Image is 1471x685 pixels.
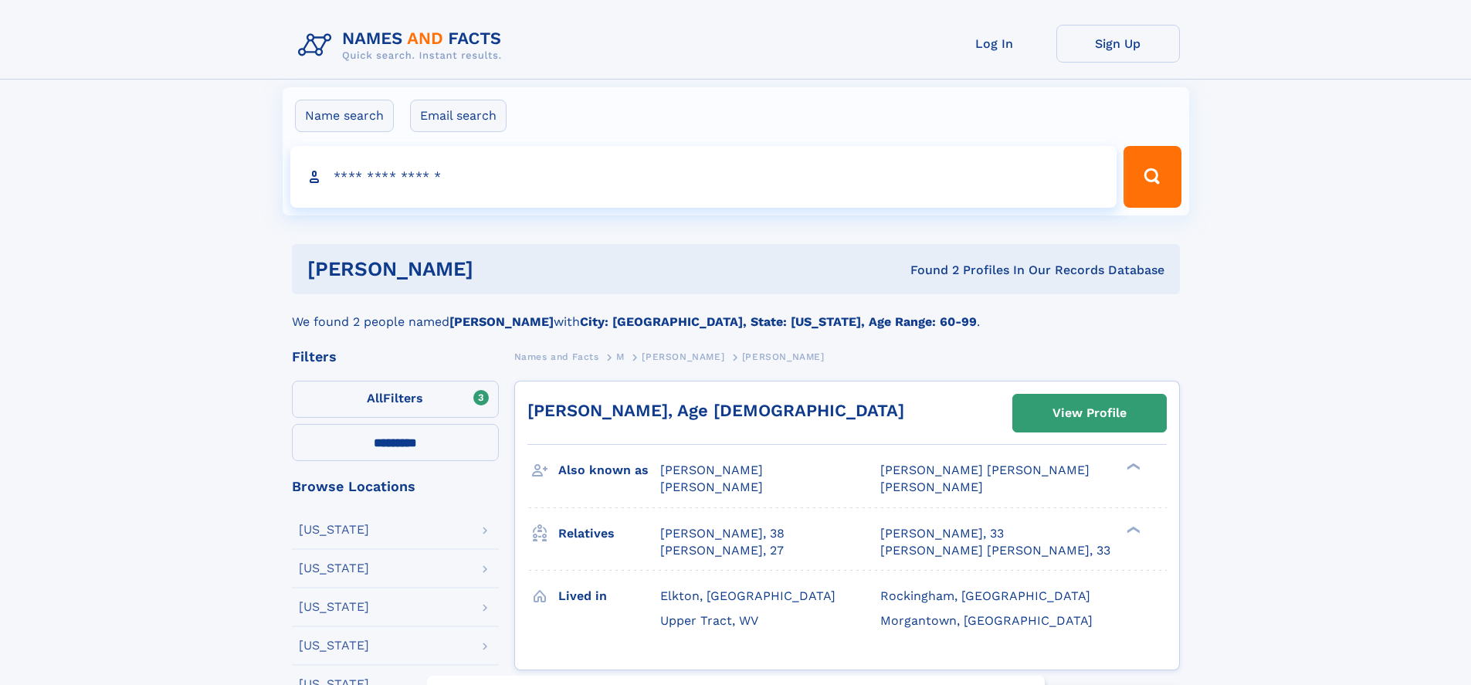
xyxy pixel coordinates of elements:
[1052,395,1127,431] div: View Profile
[880,588,1090,603] span: Rockingham, [GEOGRAPHIC_DATA]
[642,347,724,366] a: [PERSON_NAME]
[742,351,825,362] span: [PERSON_NAME]
[660,525,785,542] a: [PERSON_NAME], 38
[514,347,599,366] a: Names and Facts
[580,314,977,329] b: City: [GEOGRAPHIC_DATA], State: [US_STATE], Age Range: 60-99
[1056,25,1180,63] a: Sign Up
[933,25,1056,63] a: Log In
[1124,146,1181,208] button: Search Button
[295,100,394,132] label: Name search
[558,521,660,547] h3: Relatives
[558,457,660,483] h3: Also known as
[660,588,835,603] span: Elkton, [GEOGRAPHIC_DATA]
[660,542,784,559] a: [PERSON_NAME], 27
[616,347,625,366] a: M
[880,463,1090,477] span: [PERSON_NAME] [PERSON_NAME]
[1013,395,1166,432] a: View Profile
[880,613,1093,628] span: Morgantown, [GEOGRAPHIC_DATA]
[449,314,554,329] b: [PERSON_NAME]
[558,583,660,609] h3: Lived in
[692,262,1164,279] div: Found 2 Profiles In Our Records Database
[1123,462,1141,472] div: ❯
[292,350,499,364] div: Filters
[642,351,724,362] span: [PERSON_NAME]
[292,25,514,66] img: Logo Names and Facts
[290,146,1117,208] input: search input
[299,524,369,536] div: [US_STATE]
[1123,524,1141,534] div: ❯
[616,351,625,362] span: M
[367,391,383,405] span: All
[299,601,369,613] div: [US_STATE]
[527,401,904,420] a: [PERSON_NAME], Age [DEMOGRAPHIC_DATA]
[410,100,507,132] label: Email search
[660,613,758,628] span: Upper Tract, WV
[292,480,499,493] div: Browse Locations
[880,525,1004,542] a: [PERSON_NAME], 33
[880,480,983,494] span: [PERSON_NAME]
[880,542,1110,559] a: [PERSON_NAME] [PERSON_NAME], 33
[307,259,692,279] h1: [PERSON_NAME]
[292,381,499,418] label: Filters
[299,562,369,575] div: [US_STATE]
[660,480,763,494] span: [PERSON_NAME]
[292,294,1180,331] div: We found 2 people named with .
[660,463,763,477] span: [PERSON_NAME]
[299,639,369,652] div: [US_STATE]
